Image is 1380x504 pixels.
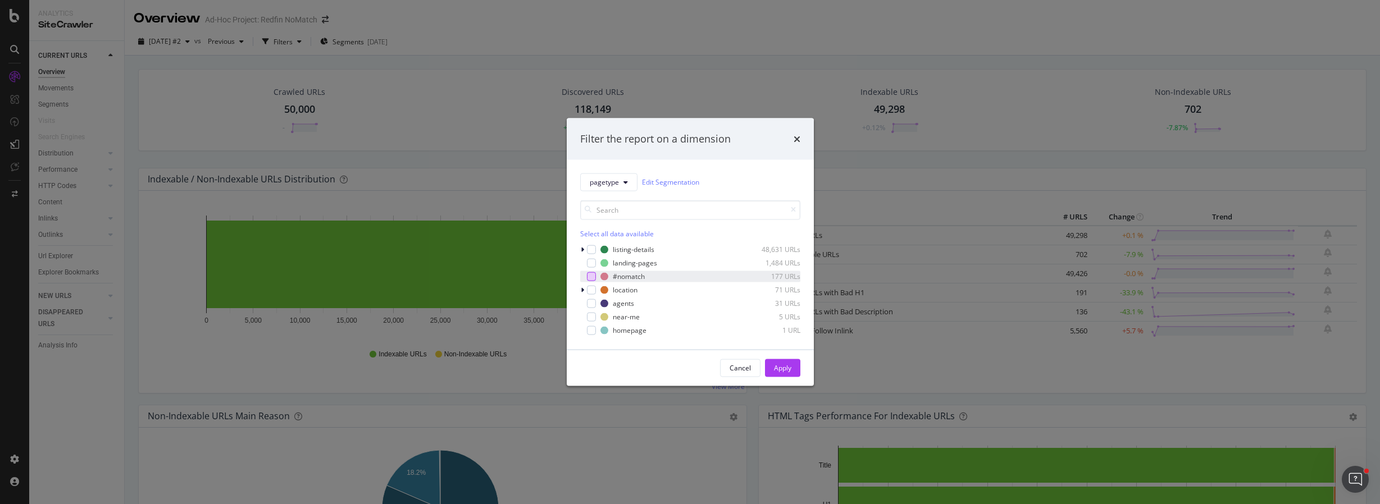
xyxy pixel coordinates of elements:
[613,326,646,335] div: homepage
[1342,466,1369,493] iframe: Intercom live chat
[745,258,800,268] div: 1,484 URLs
[745,245,800,254] div: 48,631 URLs
[765,359,800,377] button: Apply
[730,363,751,373] div: Cancel
[580,132,731,146] div: Filter the report on a dimension
[745,326,800,335] div: 1 URL
[613,285,637,295] div: location
[745,312,800,322] div: 5 URLs
[745,299,800,308] div: 31 URLs
[580,173,637,191] button: pagetype
[642,176,699,188] a: Edit Segmentation
[613,245,654,254] div: listing-details
[613,258,657,268] div: landing-pages
[613,299,634,308] div: agents
[613,272,645,281] div: #nomatch
[567,118,814,386] div: modal
[745,272,800,281] div: 177 URLs
[794,132,800,146] div: times
[613,312,640,322] div: near-me
[720,359,760,377] button: Cancel
[745,285,800,295] div: 71 URLs
[774,363,791,373] div: Apply
[590,177,619,187] span: pagetype
[580,228,800,238] div: Select all data available
[580,200,800,219] input: Search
